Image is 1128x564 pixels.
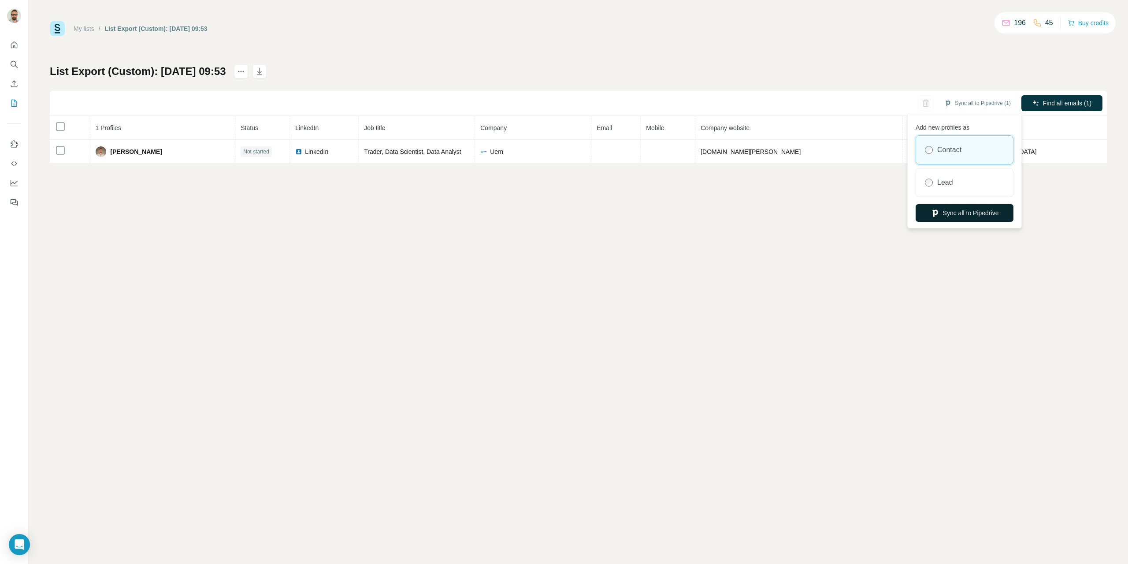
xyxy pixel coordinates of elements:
[490,147,503,156] span: Uem
[50,21,65,36] img: Surfe Logo
[916,204,1013,222] button: Sync all to Pipedrive
[105,24,208,33] div: List Export (Custom): [DATE] 09:53
[364,148,461,155] span: Trader, Data Scientist, Data Analyst
[937,145,961,155] label: Contact
[111,147,162,156] span: [PERSON_NAME]
[9,534,30,555] div: Open Intercom Messenger
[7,76,21,92] button: Enrich CSV
[96,146,106,157] img: Avatar
[1014,18,1026,28] p: 196
[1045,18,1053,28] p: 45
[480,148,487,155] img: company-logo
[7,136,21,152] button: Use Surfe on LinkedIn
[1043,99,1091,108] span: Find all emails (1)
[295,124,319,131] span: LinkedIn
[7,37,21,53] button: Quick start
[7,95,21,111] button: My lists
[480,124,507,131] span: Company
[701,148,801,155] span: [DOMAIN_NAME][PERSON_NAME]
[7,156,21,172] button: Use Surfe API
[243,148,269,156] span: Not started
[916,120,1013,132] p: Add new profiles as
[7,9,21,23] img: Avatar
[234,64,248,78] button: actions
[99,24,100,33] li: /
[1068,17,1109,29] button: Buy credits
[364,124,385,131] span: Job title
[96,124,121,131] span: 1 Profiles
[7,194,21,210] button: Feedback
[701,124,750,131] span: Company website
[50,64,226,78] h1: List Export (Custom): [DATE] 09:53
[241,124,258,131] span: Status
[646,124,664,131] span: Mobile
[937,177,953,188] label: Lead
[7,56,21,72] button: Search
[7,175,21,191] button: Dashboard
[305,147,328,156] span: LinkedIn
[938,97,1017,110] button: Sync all to Pipedrive (1)
[597,124,612,131] span: Email
[295,148,302,155] img: LinkedIn logo
[1021,95,1102,111] button: Find all emails (1)
[74,25,94,32] a: My lists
